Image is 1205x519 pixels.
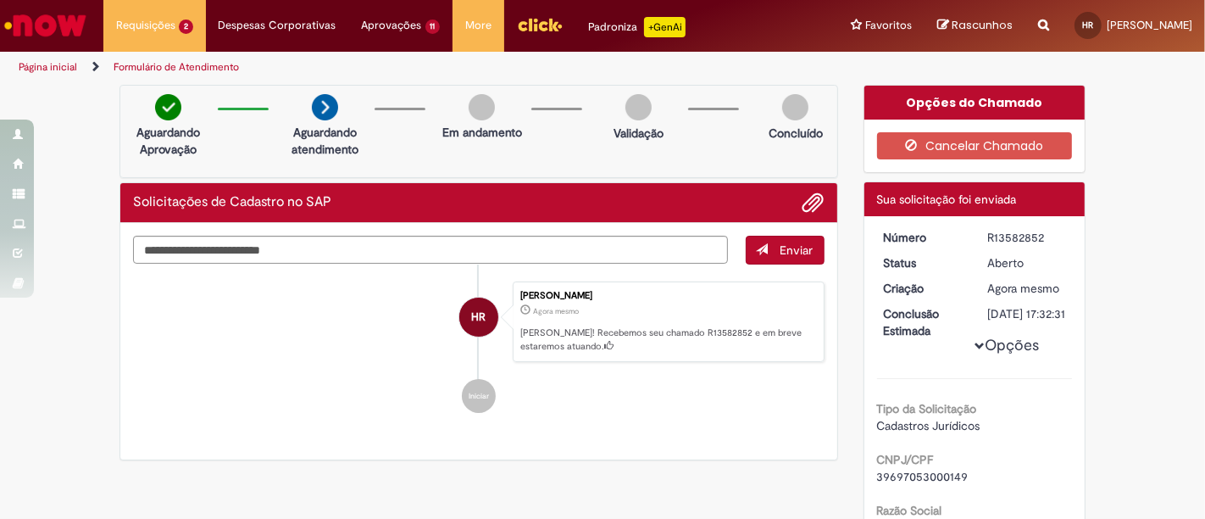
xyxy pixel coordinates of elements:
dt: Criação [871,280,975,297]
ul: Trilhas de página [13,52,791,83]
div: [PERSON_NAME] [520,291,815,301]
span: HR [471,297,486,338]
span: Rascunhos [952,17,1013,33]
span: 39697053000149 [877,469,969,484]
img: img-circle-grey.png [782,94,808,120]
time: 30/09/2025 16:32:28 [987,281,1059,296]
b: CNPJ/CPF [877,452,934,467]
div: Opções do Chamado [864,86,1086,120]
div: 30/09/2025 16:32:28 [987,280,1066,297]
img: img-circle-grey.png [469,94,495,120]
textarea: Digite sua mensagem aqui... [133,236,728,264]
span: Agora mesmo [533,306,579,316]
span: Sua solicitação foi enviada [877,192,1017,207]
img: arrow-next.png [312,94,338,120]
span: Despesas Corporativas [219,17,336,34]
h2: Solicitações de Cadastro no SAP Histórico de tíquete [133,195,331,210]
b: Razão Social [877,503,942,518]
div: [DATE] 17:32:31 [987,305,1066,322]
span: 2 [179,20,193,34]
img: click_logo_yellow_360x200.png [517,12,563,37]
p: Em andamento [442,124,522,141]
span: Cadastros Jurídicos [877,418,980,433]
span: More [465,17,491,34]
ul: Histórico de tíquete [133,265,825,431]
button: Enviar [746,236,825,265]
button: Cancelar Chamado [877,132,1073,159]
span: HR [1083,20,1094,31]
div: Aberto [987,254,1066,271]
span: Aprovações [362,17,422,34]
a: Rascunhos [937,18,1013,34]
span: Enviar [780,243,814,258]
img: img-circle-grey.png [625,94,652,120]
a: Formulário de Atendimento [114,60,239,74]
p: +GenAi [644,17,686,37]
button: Adicionar anexos [802,192,825,214]
p: Aguardando Aprovação [127,124,209,158]
dt: Status [871,254,975,271]
div: R13582852 [987,229,1066,246]
b: Tipo da Solicitação [877,401,977,416]
time: 30/09/2025 16:32:28 [533,306,579,316]
span: [PERSON_NAME] [1107,18,1192,32]
img: ServiceNow [2,8,89,42]
dt: Conclusão Estimada [871,305,975,339]
p: Aguardando atendimento [284,124,366,158]
dt: Número [871,229,975,246]
a: Página inicial [19,60,77,74]
div: Heitor Pinage Ribeiro [459,298,498,337]
span: 11 [425,20,441,34]
span: Requisições [116,17,175,34]
li: Heitor Pinage Ribeiro [133,282,825,363]
p: Validação [614,125,664,142]
p: Concluído [769,125,823,142]
p: [PERSON_NAME]! Recebemos seu chamado R13582852 e em breve estaremos atuando. [520,326,815,353]
img: check-circle-green.png [155,94,181,120]
div: Padroniza [588,17,686,37]
span: Favoritos [865,17,912,34]
span: Agora mesmo [987,281,1059,296]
